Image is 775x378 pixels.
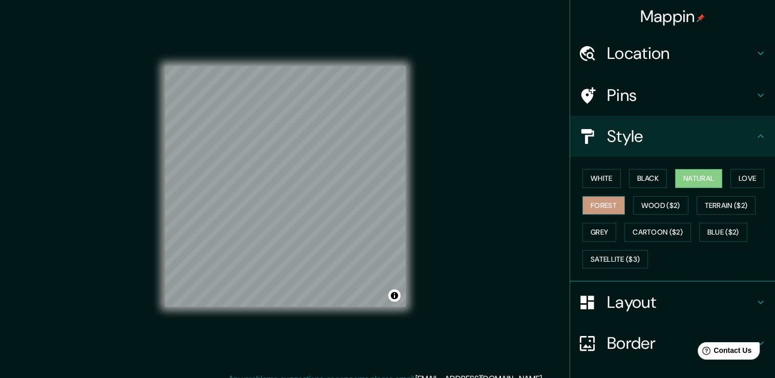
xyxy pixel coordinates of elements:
[582,223,616,242] button: Grey
[633,196,688,215] button: Wood ($2)
[607,85,755,106] h4: Pins
[699,223,747,242] button: Blue ($2)
[675,169,722,188] button: Natural
[582,169,621,188] button: White
[570,75,775,116] div: Pins
[697,14,705,22] img: pin-icon.png
[570,282,775,323] div: Layout
[570,323,775,364] div: Border
[624,223,691,242] button: Cartoon ($2)
[640,6,705,27] h4: Mappin
[607,43,755,64] h4: Location
[607,292,755,312] h4: Layout
[165,66,406,307] canvas: Map
[582,250,648,269] button: Satellite ($3)
[629,169,667,188] button: Black
[607,126,755,146] h4: Style
[582,196,625,215] button: Forest
[570,116,775,157] div: Style
[684,338,764,367] iframe: Help widget launcher
[570,33,775,74] div: Location
[607,333,755,353] h4: Border
[697,196,756,215] button: Terrain ($2)
[388,289,401,302] button: Toggle attribution
[730,169,764,188] button: Love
